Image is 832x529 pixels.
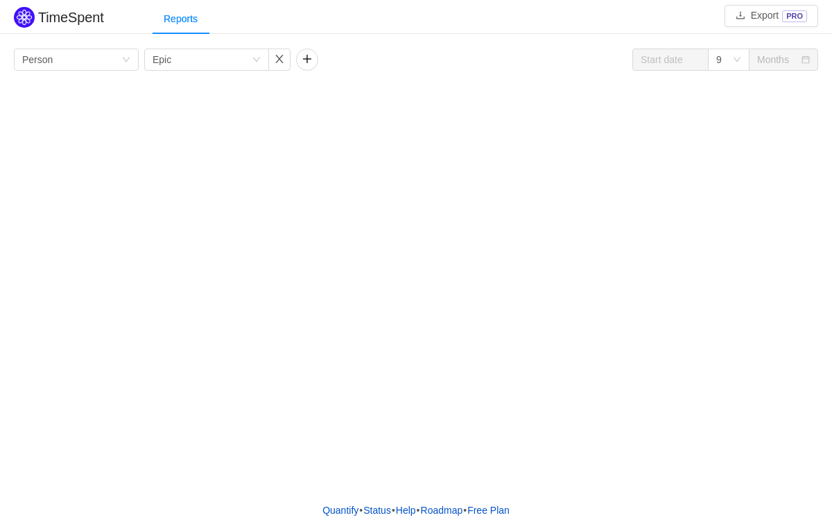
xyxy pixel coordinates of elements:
[268,49,291,71] button: icon: close
[716,49,722,70] div: 9
[296,49,318,71] button: icon: plus
[14,7,35,28] img: Quantify logo
[22,49,53,70] div: Person
[252,55,261,65] i: icon: down
[392,505,395,516] span: •
[632,49,709,71] input: Start date
[38,10,104,25] h2: TimeSpent
[122,55,130,65] i: icon: down
[359,505,363,516] span: •
[395,500,417,521] a: Help
[417,505,420,516] span: •
[467,500,510,521] button: Free Plan
[463,505,467,516] span: •
[725,5,818,27] button: icon: downloadExportPRO
[363,500,392,521] a: Status
[733,55,741,65] i: icon: down
[801,55,810,65] i: icon: calendar
[153,3,209,35] div: Reports
[757,49,789,70] div: Months
[322,500,359,521] a: Quantify
[153,49,171,70] div: Epic
[420,500,464,521] a: Roadmap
